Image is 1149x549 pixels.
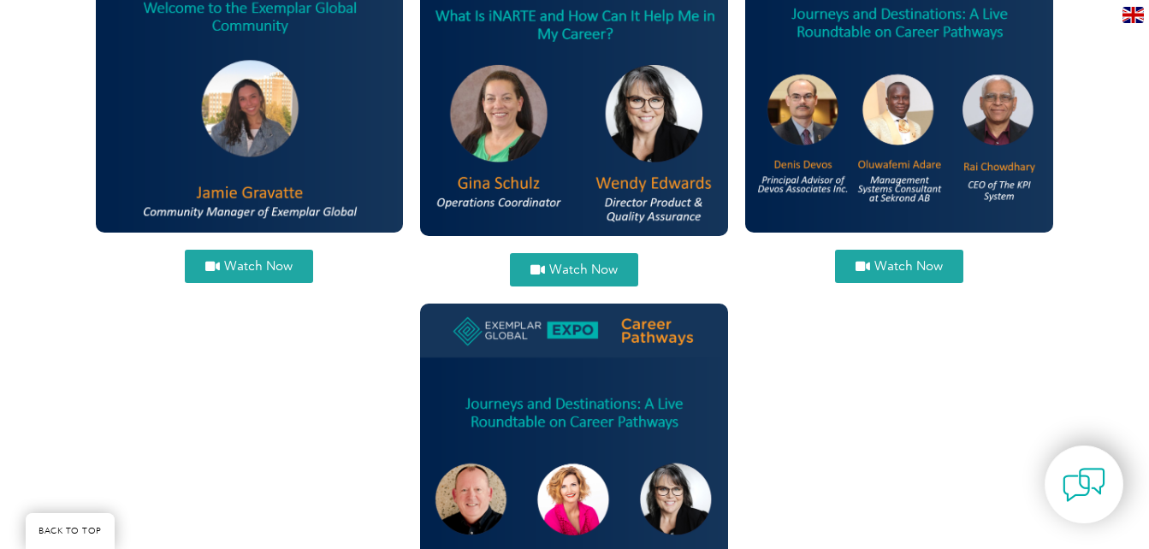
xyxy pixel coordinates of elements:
a: BACK TO TOP [26,513,115,549]
img: en [1122,7,1144,23]
span: Watch Now [874,260,943,273]
span: Watch Now [224,260,293,273]
img: contact-chat.png [1063,463,1105,506]
a: Watch Now [835,250,963,283]
a: Watch Now [510,253,638,286]
a: Watch Now [185,250,313,283]
span: Watch Now [549,263,618,276]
